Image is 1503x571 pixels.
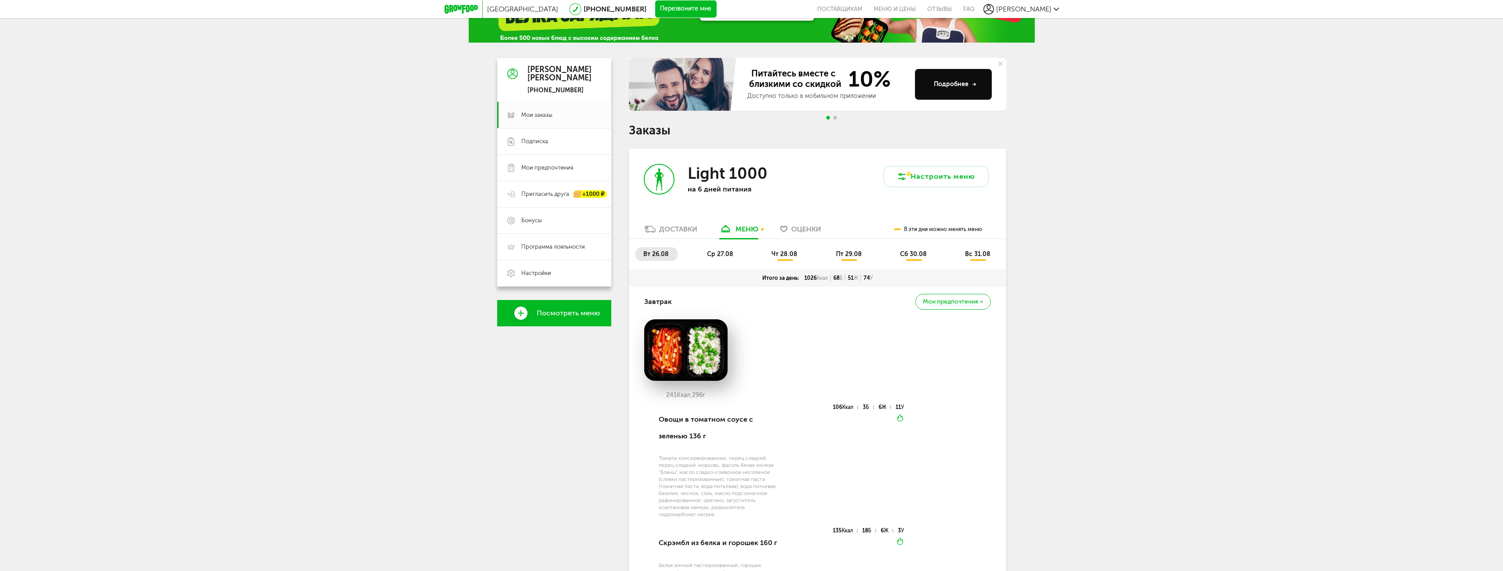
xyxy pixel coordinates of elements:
[703,391,705,399] span: г
[866,404,869,410] span: Б
[527,87,592,94] div: [PHONE_NUMBER]
[996,5,1051,13] span: [PERSON_NAME]
[487,5,558,13] span: [GEOGRAPHIC_DATA]
[863,405,873,409] div: 3
[640,224,702,239] a: Доставки
[521,269,551,277] span: Настройки
[521,243,585,251] span: Программа лояльности
[527,65,592,83] div: [PERSON_NAME] [PERSON_NAME]
[901,528,904,534] span: У
[879,405,891,409] div: 6
[644,293,672,310] h4: Завтрак
[791,225,821,233] span: Оценки
[883,166,989,187] button: Настроить меню
[629,58,739,111] img: family-banner.579af9d.jpg
[862,529,875,533] div: 18
[833,405,858,409] div: 106
[861,275,875,282] div: 74
[497,155,611,181] a: Мои предпочтения
[497,300,611,326] a: Посмотреть меню
[735,225,758,233] div: меню
[843,68,891,90] span: 10%
[934,80,976,89] div: Подробнее
[826,116,830,119] span: Go to slide 1
[868,528,871,534] span: Б
[881,529,893,533] div: 6
[497,260,611,286] a: Настройки
[688,164,768,183] h3: Light 1000
[497,102,611,128] a: Мои заказы
[842,404,854,410] span: Ккал
[842,528,853,534] span: Ккал
[715,224,763,239] a: меню
[574,191,607,198] div: +1000 ₽
[497,234,611,260] a: Программа лояльности
[521,190,569,198] span: Пригласить друга
[659,455,780,518] div: Томаты консервированные, перец сладкий, перец сладкий, морковь, фасоль белая мелкая "Бланш", масл...
[870,275,873,281] span: У
[659,225,697,233] div: Доставки
[584,5,646,13] a: [PHONE_NUMBER]
[644,319,728,381] img: big_mOe8z449M5M7lfOZ.png
[521,111,552,119] span: Мои заказы
[659,528,780,558] div: Скрэмбл из белка и горошек 160 г
[923,299,978,305] span: Мои предпочтения
[898,529,904,533] div: 3
[707,250,733,258] span: ср 27.08
[659,405,780,452] div: Овощи в томатном соусе с зеленью 136 г
[747,68,843,90] span: Питайтесь вместе с близкими со скидкой
[833,116,837,119] span: Go to slide 2
[896,405,904,409] div: 11
[894,220,982,239] div: В эти дни можно менять меню
[901,404,904,410] span: У
[854,275,858,281] span: Ж
[677,391,692,399] span: Ккал,
[839,275,843,281] span: Б
[831,275,845,282] div: 68
[537,309,600,317] span: Посмотреть меню
[688,185,802,193] p: на 6 дней питания
[521,164,573,172] span: Мои предпочтения
[760,275,802,282] div: Итого за день:
[521,217,542,224] span: Бонусы
[521,137,548,145] span: Подписка
[802,275,831,282] div: 1026
[882,404,886,410] span: Ж
[629,125,1006,136] h1: Заказы
[776,224,825,239] a: Оценки
[497,181,611,207] a: Пригласить друга +1000 ₽
[497,207,611,234] a: Бонусы
[817,275,828,281] span: Ккал
[497,128,611,155] a: Подписка
[655,0,717,18] button: Перезвоните мне
[965,250,990,258] span: вс 31.08
[836,250,862,258] span: пт 29.08
[644,392,728,399] div: 241 296
[747,92,908,101] div: Доступно только в мобильном приложении
[884,528,889,534] span: Ж
[833,529,857,533] div: 135
[643,250,669,258] span: вт 26.08
[845,275,861,282] div: 51
[771,250,797,258] span: чт 28.08
[915,69,992,100] button: Подробнее
[900,250,927,258] span: сб 30.08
